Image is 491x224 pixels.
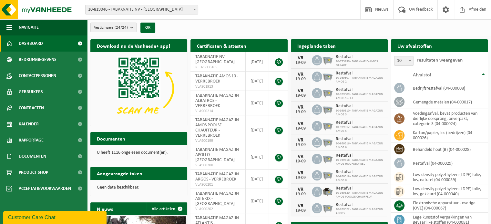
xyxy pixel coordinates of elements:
[19,100,44,116] span: Contracten
[115,25,128,30] count: (24/24)
[391,39,438,52] h2: Uw afvalstoffen
[336,186,384,191] span: Restafval
[90,39,177,52] h2: Download nu de Vanheede+ app!
[97,185,181,190] p: Geen data beschikbaar.
[322,54,333,65] img: WB-2500-GAL-GY-01
[19,148,46,164] span: Documenten
[195,84,240,89] span: VLA901913
[195,65,240,70] span: RED25006165
[336,137,384,142] span: Restafval
[90,167,149,180] h2: Aangevraagde taken
[408,199,488,213] td: elektronische apparatuur - overige (OVE) (04-000067)
[195,207,240,212] span: VLA900202
[322,71,333,82] img: WB-2500-GAL-GY-01
[408,170,488,184] td: low density polyethyleen (LDPE) folie, los, naturel (04-000039)
[336,125,384,133] span: 10-939312 - TABAKNATIE MAGAZIJN AMOS 5
[336,175,384,182] span: 10-939319 - TABAKNATIE MAGAZIJN AMOS 8
[408,95,488,109] td: gemengde metalen (04-000017)
[294,105,307,110] div: VR
[147,202,187,215] a: Alle artikelen
[322,103,333,114] img: WB-2500-GAL-GY-01
[294,55,307,61] div: VR
[408,184,488,199] td: low density polyethyleen (LDPE) folie, los, gekleurd (04-000040)
[294,77,307,82] div: 19-09
[246,72,268,91] td: [DATE]
[195,93,239,108] span: TABAKNATIE MAGAZIJN ALBATROS - VERREBROEK
[294,72,307,77] div: VR
[294,176,307,180] div: 19-09
[19,35,43,52] span: Dashboard
[336,54,384,60] span: Restafval
[408,109,488,128] td: voedingsafval, bevat producten van dierlijke oorsprong, onverpakt, categorie 3 (04-000024)
[85,5,198,15] span: 10-819046 - TABAKNATIE NV - ANTWERPEN
[294,192,307,197] div: 19-09
[408,81,488,95] td: bedrijfsrestafval (04-000008)
[246,91,268,115] td: [DATE]
[19,180,71,197] span: Acceptatievoorwaarden
[94,23,128,33] span: Vestigingen
[336,170,384,175] span: Restafval
[90,132,132,145] h2: Documenten
[408,142,488,156] td: behandeld hout (B) (04-000028)
[294,159,307,164] div: 19-09
[336,158,384,166] span: 10-939318 - TABAKNATIE MAGAZIJN AMOS HOOFDBUREEL
[336,109,384,117] span: 10-939310 - TABAKNATIE MAGAZIJN AMOS 3
[294,154,307,159] div: VR
[322,153,333,164] img: WB-2500-GAL-GY-01
[413,73,431,78] span: Afvalstof
[19,164,48,180] span: Product Shop
[90,23,137,32] button: Vestigingen(24/24)
[322,186,333,197] img: WB-5000-GAL-GY-01
[86,5,198,14] span: 10-819046 - TABAKNATIE NV - ANTWERPEN
[19,19,39,35] span: Navigatie
[195,118,239,138] span: TABAKNATIE MAGAZIJN AMOS POOLSE CHAUFFEUR - VERREBROEK
[97,151,181,155] p: U heeft 1116 ongelezen document(en).
[408,156,488,170] td: restafval (04-000029)
[90,202,119,215] h2: Nieuws
[336,87,384,93] span: Restafval
[19,52,56,68] span: Bedrijfsgegevens
[195,109,240,114] span: VLA900214
[336,153,384,158] span: Restafval
[190,39,253,52] h2: Certificaten & attesten
[3,210,108,224] iframe: chat widget
[336,120,384,125] span: Restafval
[291,39,342,52] h2: Ingeplande taken
[394,56,414,66] span: 10
[336,208,384,215] span: 10-939322 - TABAKNATIE MAGAZIJN ARGOS
[195,172,239,182] span: TABAKNATIE MAGAZIJN ARGOS - VERREBROEK
[195,74,238,84] span: TABAKNATIE AMOS 10 - VERREBROEK
[408,128,488,142] td: karton/papier, los (bedrijven) (04-000026)
[140,23,155,33] button: OK
[195,182,240,187] span: VLA900201
[294,138,307,143] div: VR
[336,93,384,100] span: 10-939309 - TABAKNATIE MAGAZIJN AMOS 12/13
[294,187,307,192] div: VR
[294,61,307,65] div: 19-09
[294,143,307,147] div: 19-09
[246,170,268,189] td: [DATE]
[246,52,268,72] td: [DATE]
[322,202,333,213] img: WB-2500-GAL-GY-01
[336,60,384,67] span: 10-775290 - TABAKNATIE/AMOS GARAGE
[336,202,384,208] span: Restafval
[294,126,307,131] div: 19-09
[322,120,333,131] img: WB-2500-GAL-GY-01
[336,142,384,150] span: 10-939316 - TABAKNATIE MAGAZIJN AMOS 9
[90,52,187,125] img: Download de VHEPlus App
[195,54,235,64] span: TABAKNATIE NV - [GEOGRAPHIC_DATA]
[19,116,39,132] span: Kalender
[246,115,268,145] td: [DATE]
[19,132,44,148] span: Rapportage
[246,189,268,213] td: [DATE]
[322,136,333,147] img: WB-2500-GAL-GY-01
[19,68,56,84] span: Contactpersonen
[394,56,413,65] span: 10
[336,191,384,199] span: 10-939320 - TABAKNATIE MAGAZIJN AMOS POOLSE CHAUFFEUR
[195,191,239,206] span: TABAKNATIE MAGAZIJN ASTERIX - [GEOGRAPHIC_DATA]
[322,169,333,180] img: WB-2500-GAL-GY-01
[246,145,268,170] td: [DATE]
[294,110,307,114] div: 19-09
[336,104,384,109] span: Restafval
